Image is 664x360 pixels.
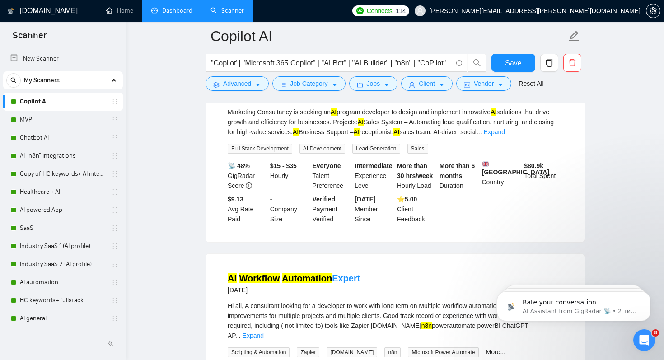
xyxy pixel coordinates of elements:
b: More than 6 months [440,162,475,179]
div: Experience Level [353,161,395,191]
div: Client Feedback [395,194,438,224]
span: Zapier [297,347,319,357]
a: New Scanner [10,50,116,68]
a: setting [646,7,660,14]
button: userClientcaret-down [401,76,453,91]
a: Healthcare + AI [20,183,106,201]
span: Sales [407,144,428,154]
b: More than 30 hrs/week [397,162,433,179]
span: My Scanners [24,71,60,89]
b: - [270,196,272,203]
a: searchScanner [210,7,244,14]
span: [DOMAIN_NAME] [327,347,377,357]
button: folderJobscaret-down [349,76,398,91]
a: Expand [243,332,264,339]
span: Jobs [367,79,380,89]
span: 8 [652,329,659,337]
span: copy [541,59,558,67]
span: holder [111,152,118,159]
span: holder [111,224,118,232]
b: $9.13 [228,196,243,203]
span: Save [505,57,521,69]
div: Marketing Consultancy is seeking an program developer to design and implement innovative solution... [228,107,563,137]
mark: AI [491,108,496,116]
span: holder [111,116,118,123]
span: Lead Generation [352,144,400,154]
a: Reset All [519,79,543,89]
div: Company Size [268,194,311,224]
button: Save [491,54,535,72]
div: Talent Preference [311,161,353,191]
div: Avg Rate Paid [226,194,268,224]
b: [GEOGRAPHIC_DATA] [482,161,550,176]
li: New Scanner [3,50,123,68]
span: Advanced [223,79,251,89]
button: idcardVendorcaret-down [456,76,511,91]
span: Scripting & Automation [228,347,290,357]
div: Country [480,161,523,191]
button: search [6,73,21,88]
b: Everyone [313,162,341,169]
span: caret-down [332,81,338,88]
input: Scanner name... [210,25,566,47]
a: SaaS [20,219,106,237]
span: n8n [384,347,401,357]
a: Expand [484,128,505,136]
span: bars [280,81,286,88]
a: AI general [20,309,106,327]
a: Chatbot AI [20,129,106,147]
span: Connects: [367,6,394,16]
a: AI "n8n" integrations [20,147,106,165]
b: Intermediate [355,162,392,169]
mark: Automation [282,273,332,283]
span: idcard [464,81,470,88]
span: Microsoft Power Automate [408,347,478,357]
div: Total Spent [522,161,565,191]
span: Full Stack Development [228,144,292,154]
span: holder [111,315,118,322]
span: delete [564,59,581,67]
img: 🇬🇧 [482,161,489,167]
span: AI Development [299,144,345,154]
span: Client [419,79,435,89]
b: ⭐️ 5.00 [397,196,417,203]
mark: AI [354,128,360,136]
mark: AI [228,273,237,283]
a: homeHome [106,7,133,14]
span: holder [111,206,118,214]
div: Hourly Load [395,161,438,191]
div: Duration [438,161,480,191]
span: holder [111,261,118,268]
span: holder [111,98,118,105]
span: edit [568,30,580,42]
span: caret-down [383,81,390,88]
a: Copilot AI [20,93,106,111]
div: Hi all, A consultant looking for a developer to work with long term on Multiple workflow automati... [228,301,563,341]
button: settingAdvancedcaret-down [206,76,269,91]
b: $ 80.9k [524,162,543,169]
span: holder [111,243,118,250]
span: ... [235,332,241,339]
input: Search Freelance Jobs... [211,57,452,69]
span: double-left [108,339,117,348]
span: info-circle [246,182,252,189]
a: Copy of HC keywords+ AI integration [20,165,106,183]
button: delete [563,54,581,72]
b: $15 - $35 [270,162,297,169]
b: [DATE] [355,196,375,203]
a: AI automation [20,273,106,291]
span: holder [111,297,118,304]
div: Hourly [268,161,311,191]
img: logo [8,4,14,19]
div: Member Since [353,194,395,224]
span: setting [213,81,220,88]
div: GigRadar Score [226,161,268,191]
button: search [468,54,486,72]
a: Industry SaaS 1 (AI profile) [20,237,106,255]
div: Payment Verified [311,194,353,224]
b: Verified [313,196,336,203]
